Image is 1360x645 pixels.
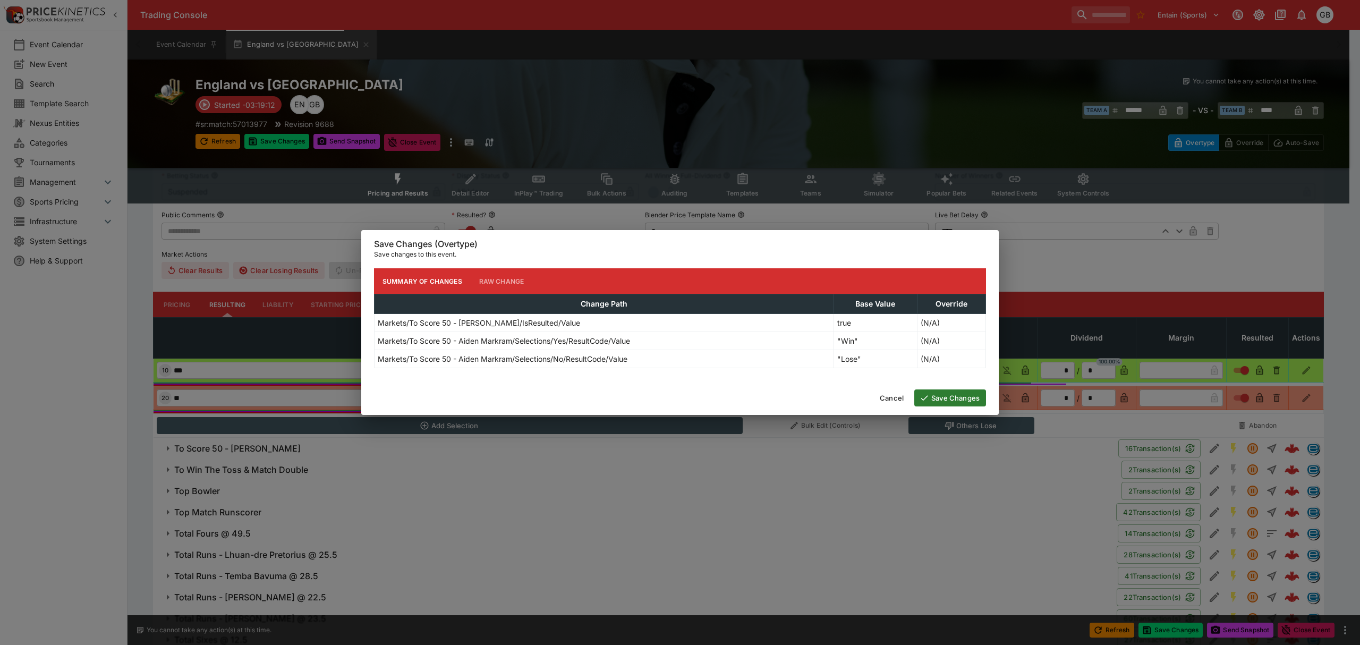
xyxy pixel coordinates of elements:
[914,389,986,406] button: Save Changes
[834,350,917,368] td: "Lose"
[917,314,985,332] td: (N/A)
[834,332,917,350] td: "Win"
[378,335,630,346] p: Markets/To Score 50 - Aiden Markram/Selections/Yes/ResultCode/Value
[374,249,986,260] p: Save changes to this event.
[378,317,580,328] p: Markets/To Score 50 - [PERSON_NAME]/IsResulted/Value
[873,389,910,406] button: Cancel
[917,294,985,314] th: Override
[834,294,917,314] th: Base Value
[375,294,834,314] th: Change Path
[471,268,533,294] button: Raw Change
[834,314,917,332] td: true
[374,268,471,294] button: Summary of Changes
[917,332,985,350] td: (N/A)
[917,350,985,368] td: (N/A)
[378,353,627,364] p: Markets/To Score 50 - Aiden Markram/Selections/No/ResultCode/Value
[374,239,986,250] h6: Save Changes (Overtype)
